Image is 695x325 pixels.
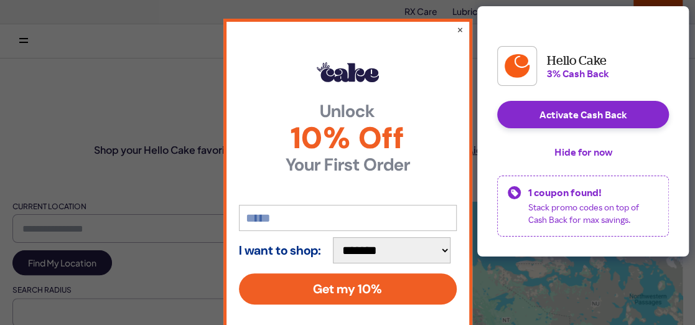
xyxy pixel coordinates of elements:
button: × [457,23,464,35]
strong: I want to shop: [239,243,321,257]
button: Get my 10% [239,273,457,304]
strong: Unlock [239,103,457,120]
strong: Your First Order [239,156,457,174]
img: Hello Cake [317,62,379,82]
span: 10% Off [239,123,457,153]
